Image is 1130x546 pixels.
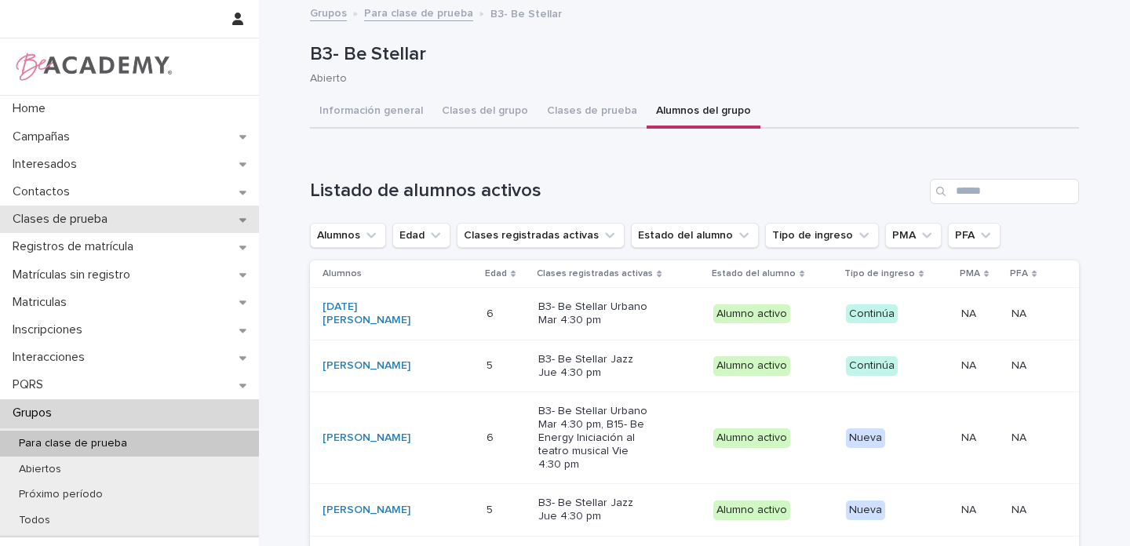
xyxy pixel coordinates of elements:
div: Alumno activo [713,428,790,448]
button: Información general [310,96,432,129]
div: Alumno activo [713,304,790,324]
a: Grupos [310,3,347,21]
a: Para clase de prueba [364,3,473,21]
p: Abierto [310,72,1066,86]
button: Clases de prueba [538,96,647,129]
div: Continúa [846,304,898,324]
p: NA [961,356,979,373]
p: B3- Be Stellar Urbano Mar 4:30 pm [538,300,651,327]
button: Estado del alumno [631,223,759,248]
p: NA [961,428,979,445]
div: Nueva [846,428,885,448]
p: PMA [960,265,980,282]
p: NA [1012,356,1030,373]
p: NA [1012,428,1030,445]
p: 6 [487,428,497,445]
p: Campañas [6,129,82,144]
input: Search [930,179,1079,204]
p: 5 [487,356,496,373]
a: [PERSON_NAME] [323,431,410,445]
p: Matriculas [6,295,79,310]
p: Edad [485,265,507,282]
p: NA [961,500,979,517]
div: Alumno activo [713,500,790,520]
button: PFA [948,223,1001,248]
button: Clases registradas activas [457,223,625,248]
p: NA [1012,500,1030,517]
p: Todos [6,514,63,527]
p: Clases registradas activas [537,265,653,282]
p: PQRS [6,377,56,392]
div: Continúa [846,356,898,376]
div: Nueva [846,500,885,520]
button: Clases del grupo [432,96,538,129]
p: Estado del alumno [712,265,796,282]
p: Tipo de ingreso [844,265,915,282]
p: Home [6,101,58,116]
p: Grupos [6,406,64,420]
p: 5 [487,500,496,517]
p: B3- Be Stellar Urbano Mar 4:30 pm, B15- Be Energy Iniciación al teatro musical Vie 4:30 pm [538,405,651,471]
p: Próximo período [6,488,115,501]
p: B3- Be Stellar Jazz Jue 4:30 pm [538,497,651,523]
p: 6 [487,304,497,321]
p: PFA [1010,265,1028,282]
p: B3- Be Stellar Jazz Jue 4:30 pm [538,353,651,380]
p: Registros de matrícula [6,239,146,254]
p: Inscripciones [6,322,95,337]
button: Alumnos del grupo [647,96,760,129]
p: Matrículas sin registro [6,268,143,282]
a: [PERSON_NAME] [323,359,410,373]
p: NA [961,304,979,321]
button: Tipo de ingreso [765,223,879,248]
h1: Listado de alumnos activos [310,180,924,202]
img: WPrjXfSUmiLcdUfaYY4Q [13,51,173,82]
p: Para clase de prueba [6,437,140,450]
tr: [PERSON_NAME] 55 B3- Be Stellar Jazz Jue 4:30 pmAlumno activoContinúaNANA NANA [310,340,1079,392]
a: [PERSON_NAME] [323,504,410,517]
button: Alumnos [310,223,386,248]
p: NA [1012,304,1030,321]
p: Alumnos [323,265,362,282]
p: Interacciones [6,350,97,365]
p: Interesados [6,157,89,172]
a: [DATE][PERSON_NAME] [323,300,435,327]
div: Alumno activo [713,356,790,376]
tr: [PERSON_NAME] 66 B3- Be Stellar Urbano Mar 4:30 pm, B15- Be Energy Iniciación al teatro musical V... [310,392,1079,484]
p: Abiertos [6,463,74,476]
button: Edad [392,223,450,248]
p: B3- Be Stellar [310,43,1073,66]
p: Contactos [6,184,82,199]
tr: [DATE][PERSON_NAME] 66 B3- Be Stellar Urbano Mar 4:30 pmAlumno activoContinúaNANA NANA [310,288,1079,340]
p: Clases de prueba [6,212,120,227]
button: PMA [885,223,942,248]
tr: [PERSON_NAME] 55 B3- Be Stellar Jazz Jue 4:30 pmAlumno activoNuevaNANA NANA [310,484,1079,537]
p: B3- Be Stellar [490,4,562,21]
